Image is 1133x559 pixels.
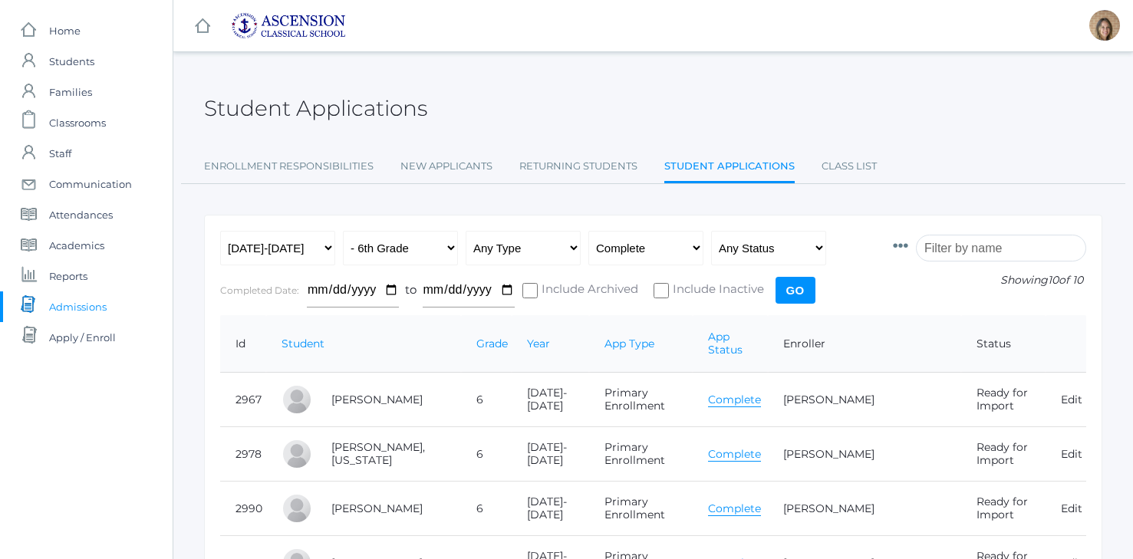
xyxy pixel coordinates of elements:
[604,337,654,350] a: App Type
[204,151,374,182] a: Enrollment Responsibilities
[589,373,693,427] td: Primary Enrollment
[461,373,512,427] td: 6
[961,482,1046,536] td: Ready for Import
[220,284,299,296] label: Completed Date:
[282,384,312,415] div: Caroline Desonier
[708,501,761,516] a: Complete
[776,277,815,304] input: Go
[538,281,638,300] span: Include Archived
[589,482,693,536] td: Primary Enrollment
[708,330,743,357] a: App Status
[961,427,1046,482] td: Ready for Import
[307,273,399,307] input: From
[768,315,961,373] th: Enroller
[49,77,92,107] span: Families
[220,315,266,373] th: Id
[669,281,764,300] span: Include Inactive
[1061,447,1082,461] a: Edit
[1061,393,1082,406] a: Edit
[49,169,132,199] span: Communication
[49,107,106,138] span: Classrooms
[522,283,538,298] input: Include Archived
[708,393,761,407] a: Complete
[461,482,512,536] td: 6
[822,151,877,182] a: Class List
[49,261,87,291] span: Reports
[461,427,512,482] td: 6
[476,337,508,350] a: Grade
[49,199,113,230] span: Attendances
[1048,273,1059,287] span: 10
[893,272,1086,288] p: Showing of 10
[331,440,425,467] a: [PERSON_NAME], [US_STATE]
[220,482,266,536] td: 2990
[220,373,266,427] td: 2967
[282,493,312,524] div: Evelyn James
[1061,501,1082,515] a: Edit
[204,97,427,120] h2: Student Applications
[49,322,116,353] span: Apply / Enroll
[282,337,324,350] a: Student
[512,427,589,482] td: [DATE]-[DATE]
[654,283,669,298] input: Include Inactive
[512,482,589,536] td: [DATE]-[DATE]
[783,501,874,515] a: [PERSON_NAME]
[916,235,1086,261] input: Filter by name
[49,138,71,169] span: Staff
[512,373,589,427] td: [DATE]-[DATE]
[282,439,312,469] div: Georgia Garcia
[961,373,1046,427] td: Ready for Import
[519,151,637,182] a: Returning Students
[49,230,104,261] span: Academics
[783,393,874,406] a: [PERSON_NAME]
[783,447,874,461] a: [PERSON_NAME]
[49,46,94,77] span: Students
[231,12,346,39] img: ascension-logo-blue-113fc29133de2fb5813e50b71547a291c5fdb7962bf76d49838a2a14a36269ea.jpg
[664,151,795,184] a: Student Applications
[405,282,417,297] span: to
[708,447,761,462] a: Complete
[49,15,81,46] span: Home
[1089,10,1120,41] div: Britney Smith
[589,427,693,482] td: Primary Enrollment
[961,315,1046,373] th: Status
[331,501,423,515] a: [PERSON_NAME]
[400,151,492,182] a: New Applicants
[331,393,423,406] a: [PERSON_NAME]
[423,273,515,307] input: To
[220,427,266,482] td: 2978
[49,291,107,322] span: Admissions
[527,337,550,350] a: Year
